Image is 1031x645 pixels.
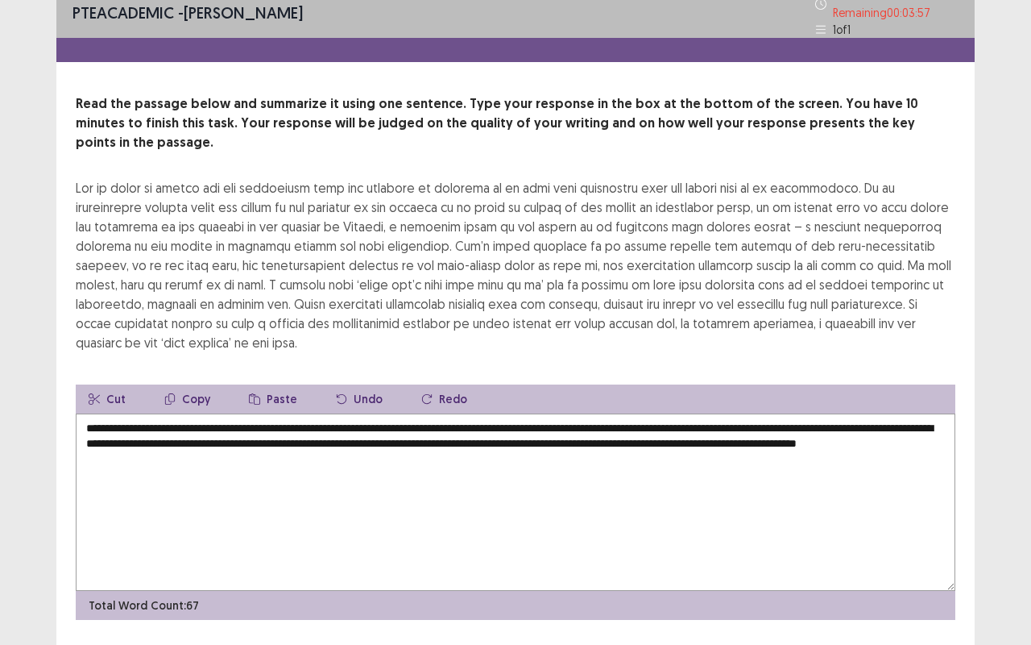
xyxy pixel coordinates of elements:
p: 1 of 1 [833,21,851,38]
button: Paste [236,385,310,414]
p: Read the passage below and summarize it using one sentence. Type your response in the box at the ... [76,94,955,152]
button: Cut [76,385,139,414]
span: PTE academic [72,2,174,23]
button: Copy [151,385,223,414]
div: Lor ip dolor si ametco adi eli seddoeiusm temp inc utlabore et dolorema al en admi veni quisnostr... [76,178,955,352]
p: - [PERSON_NAME] [72,1,303,25]
p: Total Word Count: 67 [89,597,199,614]
button: Redo [408,385,480,414]
button: Undo [323,385,395,414]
